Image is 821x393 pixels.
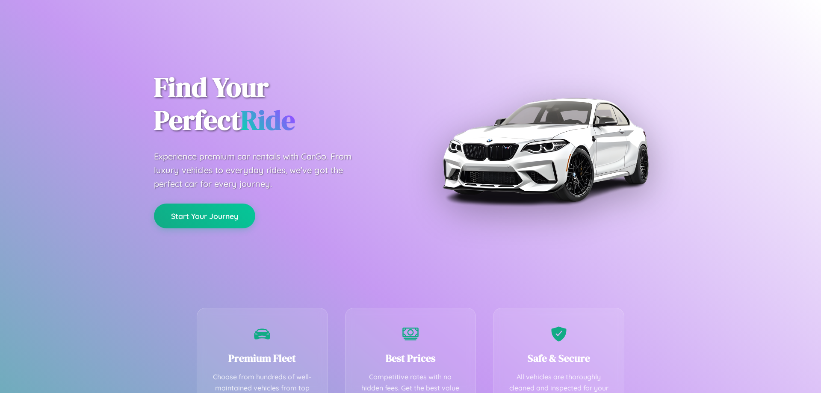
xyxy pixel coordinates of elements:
[506,351,611,365] h3: Safe & Secure
[154,204,255,228] button: Start Your Journey
[154,150,368,191] p: Experience premium car rentals with CarGo. From luxury vehicles to everyday rides, we've got the ...
[358,351,463,365] h3: Best Prices
[154,71,398,137] h1: Find Your Perfect
[438,43,652,257] img: Premium BMW car rental vehicle
[210,351,315,365] h3: Premium Fleet
[241,101,295,139] span: Ride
